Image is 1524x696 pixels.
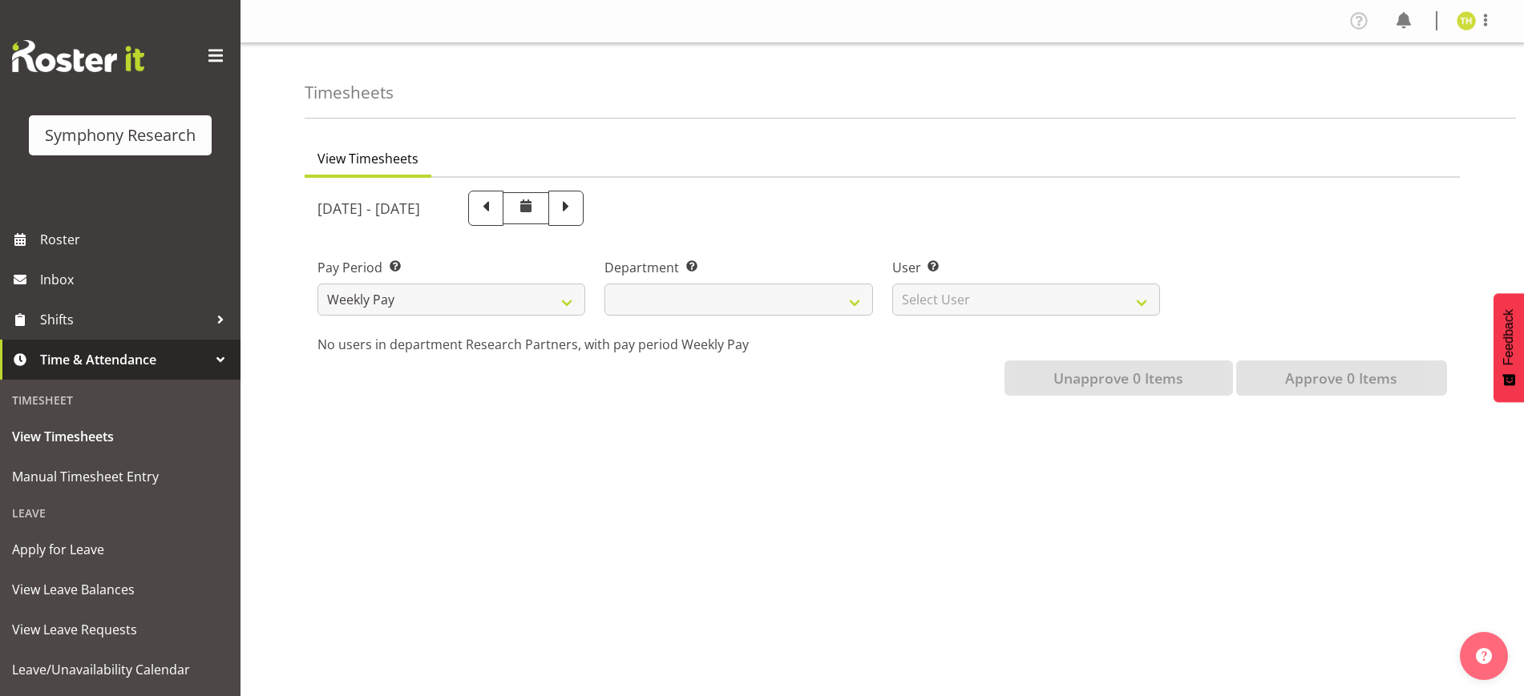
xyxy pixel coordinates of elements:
[1236,360,1447,396] button: Approve 0 Items
[40,348,208,372] span: Time & Attendance
[892,258,1160,277] label: User
[317,258,585,277] label: Pay Period
[12,424,228,449] span: View Timesheets
[4,457,236,497] a: Manual Timesheet Entry
[12,658,228,682] span: Leave/Unavailability Calendar
[45,123,196,147] div: Symphony Research
[1285,368,1397,388] span: Approve 0 Items
[1502,309,1516,365] span: Feedback
[4,384,236,416] div: Timesheet
[317,335,1447,354] p: No users in department Research Partners, with pay period Weekly Pay
[305,83,394,102] h4: Timesheets
[40,268,232,292] span: Inbox
[12,465,228,489] span: Manual Timesheet Entry
[604,258,872,277] label: Department
[1457,11,1476,30] img: tristan-healley11868.jpg
[1476,648,1492,664] img: help-xxl-2.png
[40,227,232,251] span: Roster
[1005,360,1233,396] button: Unapprove 0 Items
[12,577,228,601] span: View Leave Balances
[4,529,236,569] a: Apply for Leave
[1494,293,1524,402] button: Feedback - Show survey
[4,416,236,457] a: View Timesheets
[4,497,236,529] div: Leave
[12,40,144,72] img: Rosterit website logo
[4,569,236,610] a: View Leave Balances
[317,199,420,217] h5: [DATE] - [DATE]
[12,618,228,642] span: View Leave Requests
[1053,368,1183,388] span: Unapprove 0 Items
[4,610,236,650] a: View Leave Requests
[4,650,236,690] a: Leave/Unavailability Calendar
[40,308,208,332] span: Shifts
[317,149,418,168] span: View Timesheets
[12,537,228,561] span: Apply for Leave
